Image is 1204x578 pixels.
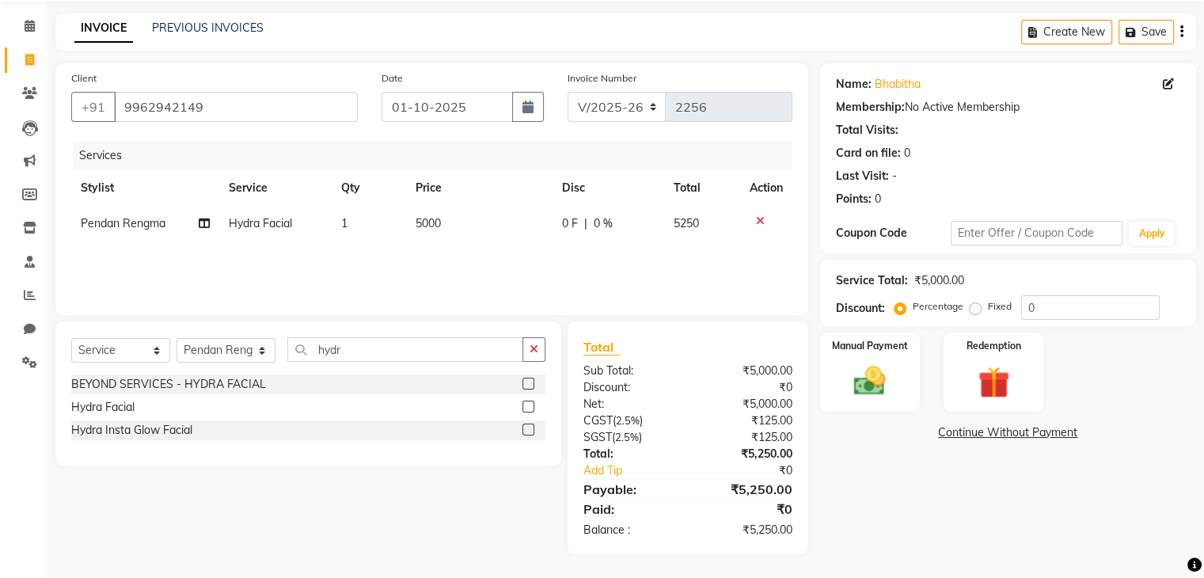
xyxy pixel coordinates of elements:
th: Qty [332,170,406,206]
label: Client [71,71,97,86]
label: Percentage [913,299,963,314]
div: ( ) [572,429,688,446]
div: 0 [875,191,881,207]
div: Net: [572,396,688,413]
button: Save [1119,20,1174,44]
th: Price [406,170,553,206]
div: ₹5,250.00 [688,446,804,462]
span: 5000 [416,216,441,230]
span: CGST [583,413,613,428]
div: Hydra Insta Glow Facial [71,422,192,439]
span: 2.5% [615,431,639,443]
div: ₹5,250.00 [688,480,804,499]
div: Paid: [572,500,688,519]
div: Sub Total: [572,363,688,379]
div: Coupon Code [836,225,951,241]
div: ₹5,000.00 [914,272,964,289]
button: +91 [71,92,116,122]
th: Disc [553,170,664,206]
label: Manual Payment [832,339,908,353]
span: 1 [341,216,348,230]
th: Total [664,170,740,206]
span: | [584,215,587,232]
span: Total [583,339,620,356]
div: Service Total: [836,272,908,289]
span: 5250 [674,216,699,230]
a: Bhabitha [875,76,921,93]
span: 0 F [562,215,578,232]
div: Hydra Facial [71,399,135,416]
div: Last Visit: [836,168,889,184]
span: Hydra Facial [229,216,292,230]
label: Fixed [988,299,1012,314]
a: Add Tip [572,462,707,479]
span: Pendan Rengma [81,216,165,230]
a: PREVIOUS INVOICES [152,21,264,35]
label: Invoice Number [568,71,636,86]
div: ₹125.00 [688,413,804,429]
div: Balance : [572,522,688,538]
th: Stylist [71,170,219,206]
div: ₹5,250.00 [688,522,804,538]
th: Service [219,170,332,206]
input: Search or Scan [287,337,523,362]
div: ₹0 [688,500,804,519]
div: Membership: [836,99,905,116]
a: Continue Without Payment [823,424,1193,441]
div: ₹0 [688,379,804,396]
div: - [892,168,897,184]
div: ₹5,000.00 [688,363,804,379]
div: ₹125.00 [688,429,804,446]
div: Discount: [572,379,688,396]
div: Discount: [836,300,885,317]
div: Card on file: [836,145,901,162]
div: BEYOND SERVICES - HYDRA FACIAL [71,376,266,393]
div: 0 [904,145,910,162]
div: ₹0 [707,462,803,479]
div: Services [73,141,804,170]
span: 2.5% [616,414,640,427]
img: _cash.svg [844,363,895,399]
div: Payable: [572,480,688,499]
div: Points: [836,191,872,207]
th: Action [740,170,792,206]
div: No Active Membership [836,99,1180,116]
div: ₹5,000.00 [688,396,804,413]
span: SGST [583,430,612,444]
input: Search by Name/Mobile/Email/Code [114,92,358,122]
a: INVOICE [74,14,133,43]
label: Date [382,71,403,86]
div: Total Visits: [836,122,898,139]
button: Create New [1021,20,1112,44]
div: ( ) [572,413,688,429]
div: Name: [836,76,872,93]
span: 0 % [594,215,613,232]
label: Redemption [967,339,1021,353]
button: Apply [1129,222,1174,245]
img: _gift.svg [968,363,1020,402]
input: Enter Offer / Coupon Code [951,221,1123,245]
div: Total: [572,446,688,462]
